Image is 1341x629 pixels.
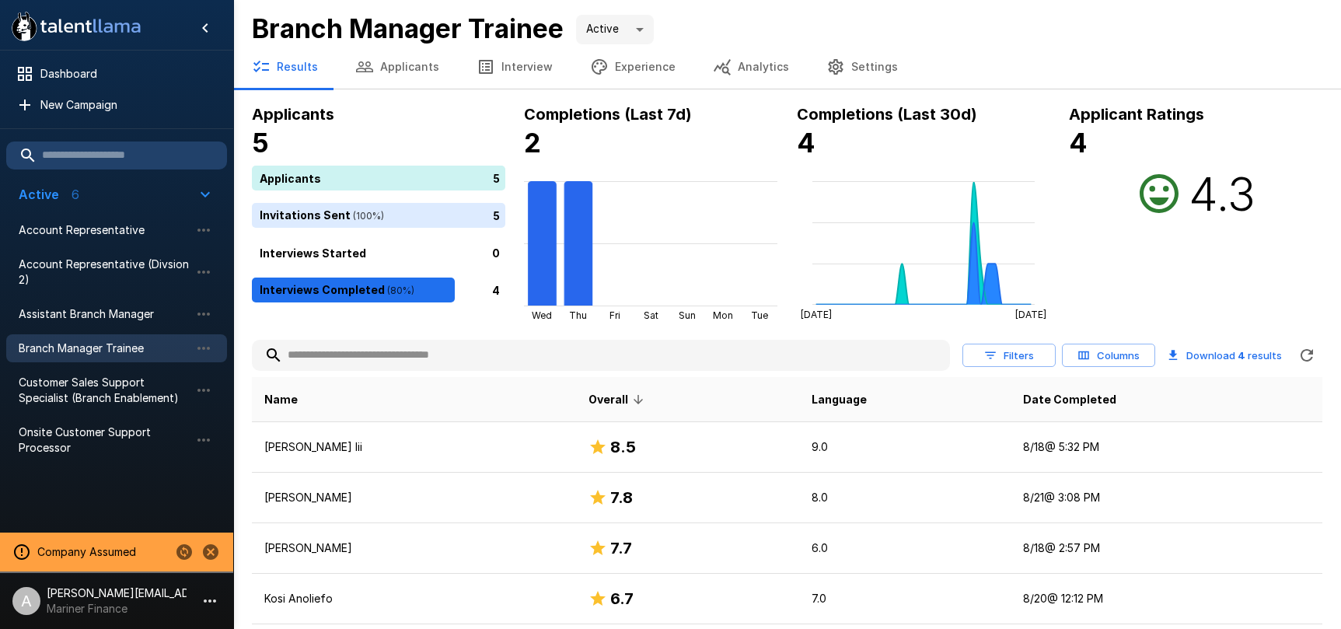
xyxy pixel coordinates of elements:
[808,45,917,89] button: Settings
[264,490,564,505] p: [PERSON_NAME]
[524,127,541,159] b: 2
[524,105,692,124] b: Completions (Last 7d)
[751,309,768,321] tspan: Tue
[1011,473,1322,523] td: 8/21 @ 3:08 PM
[492,281,500,298] p: 4
[610,485,633,510] h6: 7.8
[1015,309,1046,320] tspan: [DATE]
[714,309,734,321] tspan: Mon
[694,45,808,89] button: Analytics
[812,490,998,505] p: 8.0
[1238,349,1245,362] b: 4
[533,309,553,321] tspan: Wed
[609,309,620,321] tspan: Fri
[233,45,337,89] button: Results
[1161,340,1288,371] button: Download 4 results
[1291,340,1322,371] button: Refreshing...
[610,435,636,460] h6: 8.5
[493,169,500,186] p: 5
[264,591,564,606] p: Kosi Anoliefo
[800,309,831,320] tspan: [DATE]
[797,105,977,124] b: Completions (Last 30d)
[812,390,867,409] span: Language
[812,540,998,556] p: 6.0
[1069,127,1088,159] b: 4
[264,439,564,455] p: [PERSON_NAME] Iii
[679,309,696,321] tspan: Sun
[1062,344,1155,368] button: Columns
[252,127,269,159] b: 5
[1069,105,1204,124] b: Applicant Ratings
[252,105,334,124] b: Applicants
[1011,523,1322,574] td: 8/18 @ 2:57 PM
[1011,422,1322,473] td: 8/18 @ 5:32 PM
[252,12,564,44] b: Branch Manager Trainee
[1023,390,1116,409] span: Date Completed
[1189,166,1255,222] h2: 4.3
[812,591,998,606] p: 7.0
[797,127,815,159] b: 4
[1011,574,1322,624] td: 8/20 @ 12:12 PM
[571,45,694,89] button: Experience
[610,586,634,611] h6: 6.7
[576,15,654,44] div: Active
[458,45,571,89] button: Interview
[264,540,564,556] p: [PERSON_NAME]
[492,244,500,260] p: 0
[337,45,458,89] button: Applicants
[962,344,1056,368] button: Filters
[812,439,998,455] p: 9.0
[644,309,658,321] tspan: Sat
[264,390,298,409] span: Name
[588,390,648,409] span: Overall
[570,309,588,321] tspan: Thu
[610,536,632,561] h6: 7.7
[493,207,500,223] p: 5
